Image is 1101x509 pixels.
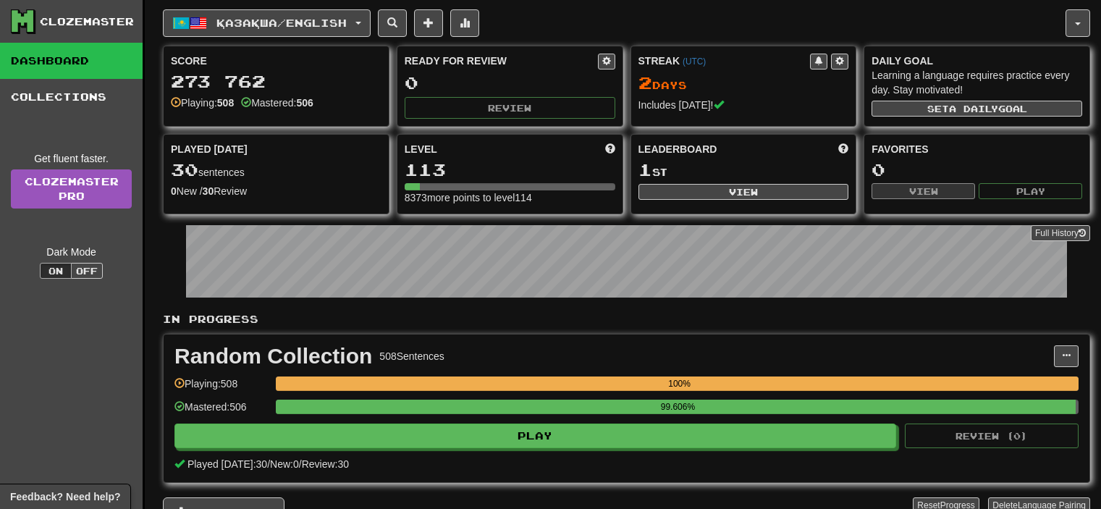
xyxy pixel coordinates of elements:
[638,74,849,93] div: Day s
[174,377,269,400] div: Playing: 508
[40,14,134,29] div: Clozemaster
[171,184,381,198] div: New / Review
[174,424,896,448] button: Play
[405,161,615,179] div: 113
[171,159,198,180] span: 30
[638,159,652,180] span: 1
[638,54,811,68] div: Streak
[979,183,1082,199] button: Play
[171,54,381,68] div: Score
[11,151,132,166] div: Get fluent faster.
[174,400,269,424] div: Mastered: 506
[11,245,132,259] div: Dark Mode
[638,184,849,200] button: View
[638,161,849,180] div: st
[171,142,248,156] span: Played [DATE]
[379,349,444,363] div: 508 Sentences
[405,74,615,92] div: 0
[216,17,347,29] span: Қазақша / English
[872,183,975,199] button: View
[163,312,1090,327] p: In Progress
[174,345,372,367] div: Random Collection
[872,142,1082,156] div: Favorites
[872,54,1082,68] div: Daily Goal
[450,9,479,37] button: More stats
[405,54,598,68] div: Ready for Review
[270,458,299,470] span: New: 0
[241,96,313,110] div: Mastered:
[280,377,1079,391] div: 100%
[171,185,177,197] strong: 0
[171,161,381,180] div: sentences
[405,142,437,156] span: Level
[267,458,270,470] span: /
[299,458,302,470] span: /
[280,400,1075,414] div: 99.606%
[71,263,103,279] button: Off
[638,72,652,93] span: 2
[405,97,615,119] button: Review
[171,72,381,91] div: 273 762
[872,68,1082,97] div: Learning a language requires practice every day. Stay motivated!
[203,185,214,197] strong: 30
[163,9,371,37] button: Қазақша/English
[1031,225,1090,241] button: Full History
[187,458,267,470] span: Played [DATE]: 30
[217,97,234,109] strong: 508
[605,142,615,156] span: Score more points to level up
[296,97,313,109] strong: 506
[905,424,1079,448] button: Review (0)
[872,101,1082,117] button: Seta dailygoal
[683,56,706,67] a: (UTC)
[414,9,443,37] button: Add sentence to collection
[302,458,349,470] span: Review: 30
[10,489,120,504] span: Open feedback widget
[638,142,717,156] span: Leaderboard
[872,161,1082,179] div: 0
[838,142,848,156] span: This week in points, UTC
[40,263,72,279] button: On
[405,190,615,205] div: 8373 more points to level 114
[378,9,407,37] button: Search sentences
[11,169,132,209] a: ClozemasterPro
[638,98,849,112] div: Includes [DATE]!
[171,96,234,110] div: Playing:
[949,104,998,114] span: a daily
